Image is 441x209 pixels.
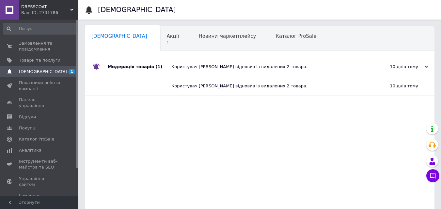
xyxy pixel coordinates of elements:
span: Панель управління [19,97,60,109]
span: Гаманець компанії [19,193,60,204]
div: Ваш ID: 2731786 [21,10,78,16]
span: (1) [155,64,162,69]
span: Відгуки [19,114,36,120]
span: Аналітика [19,147,41,153]
div: Користувач [PERSON_NAME] відновив із видалених 2 товара. [171,83,353,89]
span: 1 [167,40,179,45]
span: [DEMOGRAPHIC_DATA] [19,69,67,75]
span: Новини маркетплейсу [198,33,256,39]
div: 10 днів тому [363,64,428,70]
span: Покупці [19,125,37,131]
div: 10 днів тому [353,77,434,96]
span: Управління сайтом [19,176,60,187]
div: Модерація товарів [108,57,171,77]
span: Показники роботи компанії [19,80,60,92]
span: DRESSCOAT [21,4,70,10]
h1: [DEMOGRAPHIC_DATA] [98,6,176,14]
span: Інструменти веб-майстра та SEO [19,158,60,170]
span: Каталог ProSale [19,136,54,142]
div: Користувач [PERSON_NAME] відновив із видалених 2 товара. [171,64,363,70]
span: Замовлення та повідомлення [19,40,60,52]
button: Чат з покупцем [426,169,439,182]
span: Товари та послуги [19,57,60,63]
input: Пошук [3,23,77,35]
span: Каталог ProSale [276,33,316,39]
span: 1 [69,69,75,74]
span: Акції [167,33,179,39]
span: [DEMOGRAPHIC_DATA] [91,33,147,39]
